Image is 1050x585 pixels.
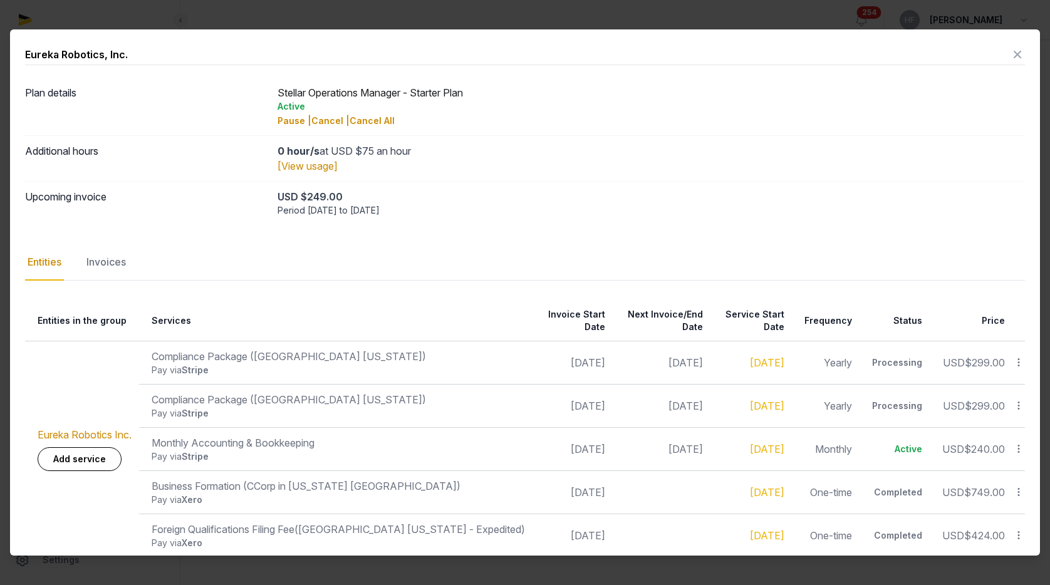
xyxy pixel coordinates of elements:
[139,301,533,341] th: Services
[533,427,613,470] td: [DATE]
[278,189,1025,204] div: USD $249.00
[872,443,922,455] div: Active
[750,400,784,412] a: [DATE]
[792,341,860,384] td: Yearly
[278,204,1025,217] div: Period [DATE] to [DATE]
[930,301,1012,341] th: Price
[38,447,122,471] a: Add service
[278,115,311,126] span: Pause |
[965,356,1005,369] span: $299.00
[750,443,784,455] a: [DATE]
[533,341,613,384] td: [DATE]
[533,384,613,427] td: [DATE]
[152,450,525,463] div: Pay via
[750,486,784,499] a: [DATE]
[25,244,1025,281] nav: Tabs
[860,301,930,341] th: Status
[152,494,525,506] div: Pay via
[533,301,613,341] th: Invoice Start Date
[152,522,525,537] div: Foreign Qualifications Filing Fee
[872,486,922,499] div: Completed
[350,115,395,126] span: Cancel All
[25,189,268,217] dt: Upcoming invoice
[872,400,922,412] div: Processing
[182,494,202,505] span: Xero
[278,143,1025,158] div: at USD $75 an hour
[84,244,128,281] div: Invoices
[750,529,784,542] a: [DATE]
[25,143,268,173] dt: Additional hours
[25,47,128,62] div: Eureka Robotics, Inc.
[792,384,860,427] td: Yearly
[872,356,922,369] div: Processing
[943,356,965,369] span: USD
[792,514,860,557] td: One-time
[278,145,320,157] strong: 0 hour/s
[152,479,525,494] div: Business Formation (CCorp in [US_STATE] [GEOGRAPHIC_DATA])
[152,392,525,407] div: Compliance Package ([GEOGRAPHIC_DATA] [US_STATE])
[965,400,1005,412] span: $299.00
[942,529,964,542] span: USD
[311,115,350,126] span: Cancel |
[750,356,784,369] a: [DATE]
[792,427,860,470] td: Monthly
[25,301,139,341] th: Entities in the group
[182,537,202,548] span: Xero
[25,244,64,281] div: Entities
[964,529,1005,542] span: $424.00
[668,443,703,455] span: [DATE]
[152,537,525,549] div: Pay via
[792,301,860,341] th: Frequency
[668,400,703,412] span: [DATE]
[182,408,209,418] span: Stripe
[278,160,338,172] a: [View usage]
[792,470,860,514] td: One-time
[294,523,525,536] span: ([GEOGRAPHIC_DATA] [US_STATE] - Expedited)
[964,443,1005,455] span: $240.00
[152,435,525,450] div: Monthly Accounting & Bookkeeping
[182,451,209,462] span: Stripe
[278,100,1025,113] div: Active
[533,514,613,557] td: [DATE]
[668,356,703,369] span: [DATE]
[182,365,209,375] span: Stripe
[25,85,268,128] dt: Plan details
[152,364,525,376] div: Pay via
[278,85,1025,128] div: Stellar Operations Manager - Starter Plan
[38,428,132,441] a: Eureka Robotics Inc.
[710,301,792,341] th: Service Start Date
[872,529,922,542] div: Completed
[942,486,964,499] span: USD
[533,470,613,514] td: [DATE]
[613,301,710,341] th: Next Invoice/End Date
[942,443,964,455] span: USD
[152,407,525,420] div: Pay via
[943,400,965,412] span: USD
[964,486,1005,499] span: $749.00
[152,349,525,364] div: Compliance Package ([GEOGRAPHIC_DATA] [US_STATE])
